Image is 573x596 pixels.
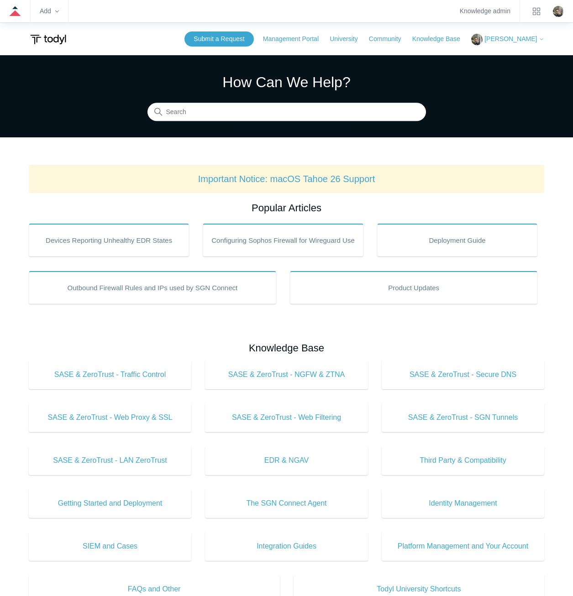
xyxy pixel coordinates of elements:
[382,403,545,432] a: SASE & ZeroTrust - SGN Tunnels
[553,6,564,17] img: user avatar
[205,532,368,561] a: Integration Guides
[29,360,192,389] a: SASE & ZeroTrust - Traffic Control
[147,103,426,121] input: Search
[263,34,328,44] a: Management Portal
[184,31,253,47] a: Submit a Request
[377,224,538,256] a: Deployment Guide
[219,541,354,552] span: Integration Guides
[471,34,544,45] button: [PERSON_NAME]
[290,271,537,304] a: Product Updates
[29,271,276,304] a: Outbound Firewall Rules and IPs used by SGN Connect
[42,584,266,595] span: FAQs and Other
[205,446,368,475] a: EDR & NGAV
[460,9,510,14] a: Knowledge admin
[29,532,192,561] a: SIEM and Cases
[219,412,354,423] span: SASE & ZeroTrust - Web Filtering
[412,34,469,44] a: Knowledge Base
[42,369,178,380] span: SASE & ZeroTrust - Traffic Control
[29,489,192,518] a: Getting Started and Deployment
[42,412,178,423] span: SASE & ZeroTrust - Web Proxy & SSL
[307,584,531,595] span: Todyl University Shortcuts
[395,412,531,423] span: SASE & ZeroTrust - SGN Tunnels
[147,71,426,93] h1: How Can We Help?
[205,360,368,389] a: SASE & ZeroTrust - NGFW & ZTNA
[42,455,178,466] span: SASE & ZeroTrust - LAN ZeroTrust
[40,9,59,14] zd-hc-trigger: Add
[219,498,354,509] span: The SGN Connect Agent
[29,446,192,475] a: SASE & ZeroTrust - LAN ZeroTrust
[395,455,531,466] span: Third Party & Compatibility
[42,541,178,552] span: SIEM and Cases
[198,174,375,184] a: Important Notice: macOS Tahoe 26 Support
[382,532,545,561] a: Platform Management and Your Account
[205,489,368,518] a: The SGN Connect Agent
[395,541,531,552] span: Platform Management and Your Account
[369,34,410,44] a: Community
[382,489,545,518] a: Identity Management
[382,360,545,389] a: SASE & ZeroTrust - Secure DNS
[29,403,192,432] a: SASE & ZeroTrust - Web Proxy & SSL
[203,224,363,256] a: Configuring Sophos Firewall for Wireguard Use
[219,455,354,466] span: EDR & NGAV
[395,498,531,509] span: Identity Management
[42,498,178,509] span: Getting Started and Deployment
[395,369,531,380] span: SASE & ZeroTrust - Secure DNS
[205,403,368,432] a: SASE & ZeroTrust - Web Filtering
[553,6,564,17] zd-hc-trigger: Click your profile icon to open the profile menu
[484,35,537,42] span: [PERSON_NAME]
[382,446,545,475] a: Third Party & Compatibility
[29,200,545,215] h2: Popular Articles
[330,34,367,44] a: University
[29,340,545,356] h2: Knowledge Base
[219,369,354,380] span: SASE & ZeroTrust - NGFW & ZTNA
[29,31,68,48] img: Todyl Support Center Help Center home page
[29,224,189,256] a: Devices Reporting Unhealthy EDR States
